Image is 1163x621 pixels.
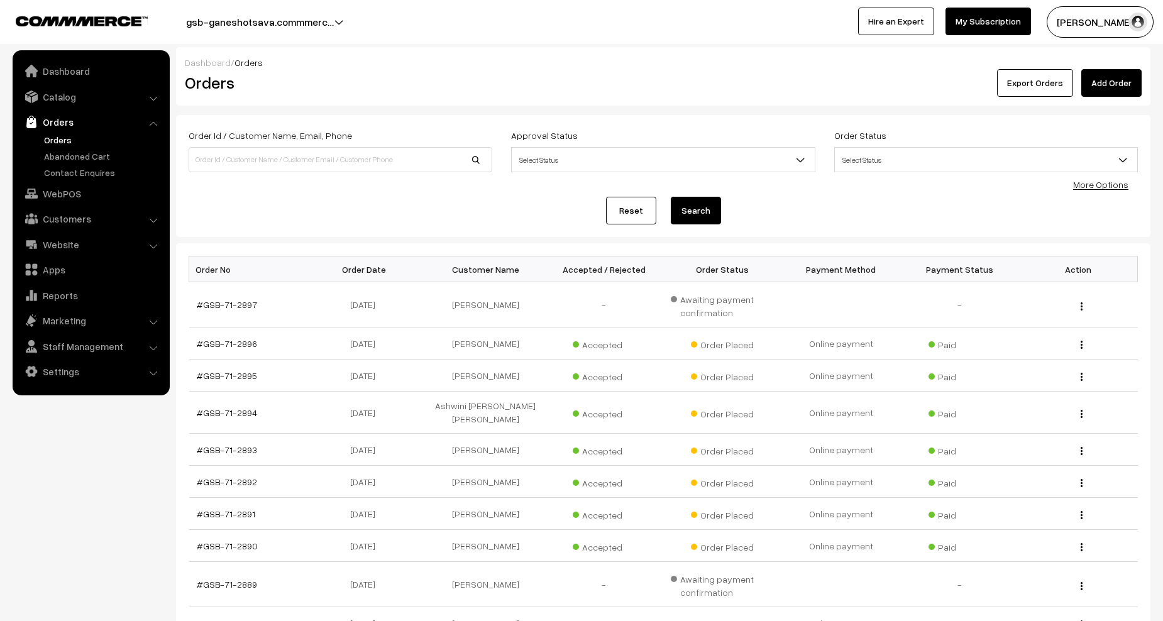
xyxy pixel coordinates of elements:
td: Online payment [782,392,901,434]
span: Accepted [573,441,636,458]
span: Paid [929,335,991,351]
span: Paid [929,473,991,490]
a: #GSB-71-2890 [197,541,258,551]
div: / [185,56,1142,69]
img: Menu [1081,543,1083,551]
td: Online payment [782,530,901,562]
a: #GSB-71-2892 [197,476,257,487]
td: Online payment [782,434,901,466]
span: Awaiting payment confirmation [671,290,774,319]
span: Order Placed [691,404,754,420]
td: [DATE] [307,466,426,498]
span: Paid [929,404,991,420]
a: #GSB-71-2895 [197,370,257,381]
img: Menu [1081,447,1083,455]
span: Order Placed [691,335,754,351]
button: Export Orders [997,69,1073,97]
span: Order Placed [691,505,754,522]
img: Menu [1081,511,1083,519]
td: [PERSON_NAME] [426,562,545,607]
img: Menu [1081,479,1083,487]
a: Settings [16,360,165,383]
span: Order Placed [691,537,754,554]
td: [DATE] [307,434,426,466]
label: Approval Status [511,129,578,142]
a: Add Order [1081,69,1142,97]
a: More Options [1073,179,1128,190]
a: Contact Enquires [41,166,165,179]
td: [DATE] [307,530,426,562]
span: Select Status [834,147,1138,172]
td: Online payment [782,360,901,392]
td: - [900,562,1019,607]
a: #GSB-71-2893 [197,444,257,455]
button: Search [671,197,721,224]
a: Dashboard [16,60,165,82]
a: Staff Management [16,335,165,358]
td: [PERSON_NAME] [426,282,545,327]
td: Online payment [782,466,901,498]
td: Ashwini [PERSON_NAME] [PERSON_NAME] [426,392,545,434]
th: Order Status [663,256,782,282]
th: Action [1019,256,1138,282]
th: Accepted / Rejected [544,256,663,282]
a: Reset [606,197,656,224]
a: #GSB-71-2894 [197,407,257,418]
img: Menu [1081,373,1083,381]
a: Abandoned Cart [41,150,165,163]
a: Marketing [16,309,165,332]
a: Apps [16,258,165,281]
span: Select Status [511,147,815,172]
td: - [544,562,663,607]
span: Paid [929,505,991,522]
a: Customers [16,207,165,230]
td: [PERSON_NAME] [426,360,545,392]
a: WebPOS [16,182,165,205]
span: Order Placed [691,473,754,490]
td: Online payment [782,498,901,530]
a: Dashboard [185,57,231,68]
img: user [1128,13,1147,31]
span: Paid [929,367,991,383]
button: [PERSON_NAME] [1047,6,1154,38]
img: Menu [1081,582,1083,590]
h2: Orders [185,73,491,92]
a: #GSB-71-2891 [197,508,255,519]
label: Order Id / Customer Name, Email, Phone [189,129,352,142]
td: Online payment [782,327,901,360]
td: [DATE] [307,327,426,360]
td: [DATE] [307,562,426,607]
button: gsb-ganeshotsava.commmerc… [142,6,378,38]
input: Order Id / Customer Name / Customer Email / Customer Phone [189,147,492,172]
a: #GSB-71-2896 [197,338,257,349]
td: [PERSON_NAME] [426,530,545,562]
span: Select Status [512,149,814,171]
img: COMMMERCE [16,16,148,26]
img: Menu [1081,302,1083,310]
th: Payment Status [900,256,1019,282]
span: Accepted [573,505,636,522]
a: Catalog [16,85,165,108]
a: COMMMERCE [16,13,126,28]
span: Accepted [573,537,636,554]
td: [DATE] [307,282,426,327]
span: Accepted [573,404,636,420]
img: Menu [1081,341,1083,349]
th: Order Date [307,256,426,282]
td: [PERSON_NAME] [426,466,545,498]
td: - [900,282,1019,327]
a: My Subscription [945,8,1031,35]
span: Order Placed [691,367,754,383]
a: Orders [16,111,165,133]
label: Order Status [834,129,886,142]
a: Reports [16,284,165,307]
span: Paid [929,441,991,458]
span: Accepted [573,473,636,490]
th: Customer Name [426,256,545,282]
td: [DATE] [307,392,426,434]
a: Website [16,233,165,256]
th: Payment Method [782,256,901,282]
td: [PERSON_NAME] [426,434,545,466]
span: Select Status [835,149,1137,171]
span: Accepted [573,335,636,351]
